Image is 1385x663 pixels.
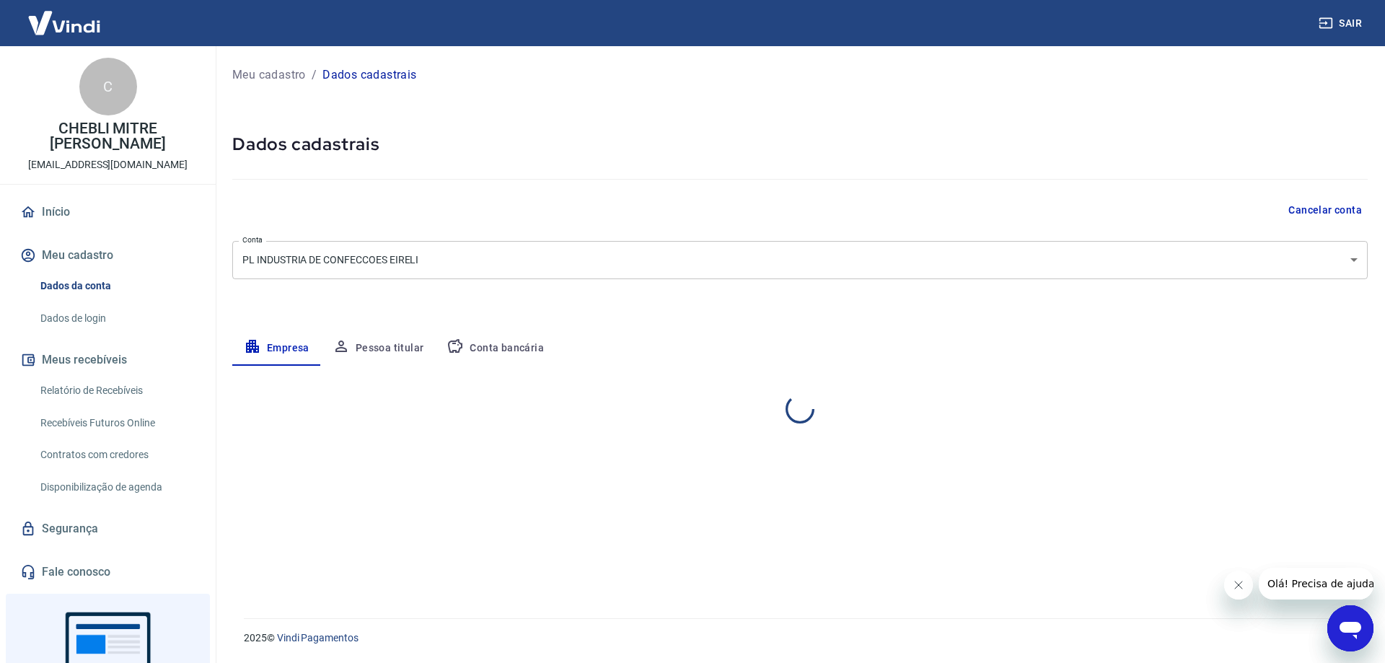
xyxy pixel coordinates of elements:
[232,241,1368,279] div: PL INDUSTRIA DE CONFECCOES EIRELI
[312,66,317,84] p: /
[79,58,137,115] div: C
[322,66,416,84] p: Dados cadastrais
[17,513,198,545] a: Segurança
[17,556,198,588] a: Fale conosco
[1224,571,1253,600] iframe: Fechar mensagem
[9,10,121,22] span: Olá! Precisa de ajuda?
[1327,605,1373,651] iframe: Botão para abrir a janela de mensagens
[232,133,1368,156] h5: Dados cadastrais
[35,304,198,333] a: Dados de login
[17,1,111,45] img: Vindi
[28,157,188,172] p: [EMAIL_ADDRESS][DOMAIN_NAME]
[1283,197,1368,224] button: Cancelar conta
[232,331,321,366] button: Empresa
[232,66,306,84] a: Meu cadastro
[35,376,198,405] a: Relatório de Recebíveis
[277,632,359,644] a: Vindi Pagamentos
[35,440,198,470] a: Contratos com credores
[17,344,198,376] button: Meus recebíveis
[17,196,198,228] a: Início
[17,240,198,271] button: Meu cadastro
[242,234,263,245] label: Conta
[35,473,198,502] a: Disponibilização de agenda
[35,271,198,301] a: Dados da conta
[435,331,555,366] button: Conta bancária
[1316,10,1368,37] button: Sair
[1259,568,1373,600] iframe: Mensagem da empresa
[35,408,198,438] a: Recebíveis Futuros Online
[12,121,204,152] p: CHEBLI MITRE [PERSON_NAME]
[321,331,436,366] button: Pessoa titular
[244,631,1350,646] p: 2025 ©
